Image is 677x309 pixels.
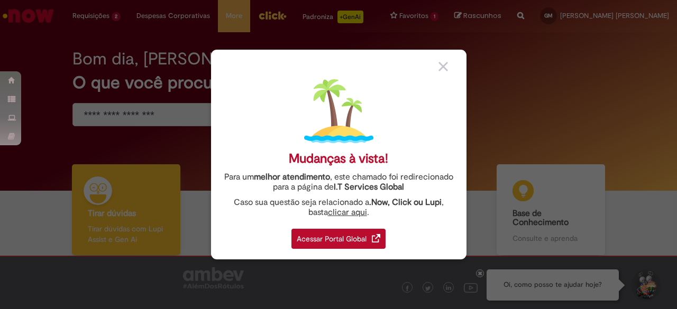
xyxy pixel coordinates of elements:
div: Mudanças à vista! [289,151,388,166]
a: I.T Services Global [334,176,404,192]
img: redirect_link.png [372,234,380,242]
a: clicar aqui [328,201,367,218]
div: Caso sua questão seja relacionado a , basta . [219,198,459,218]
img: island.png [304,77,373,146]
img: close_button_grey.png [438,62,448,71]
strong: melhor atendimento [254,172,330,182]
div: Para um , este chamado foi redirecionado para a página de [219,172,459,192]
a: Acessar Portal Global [291,223,386,249]
div: Acessar Portal Global [291,229,386,249]
strong: .Now, Click ou Lupi [369,197,442,208]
